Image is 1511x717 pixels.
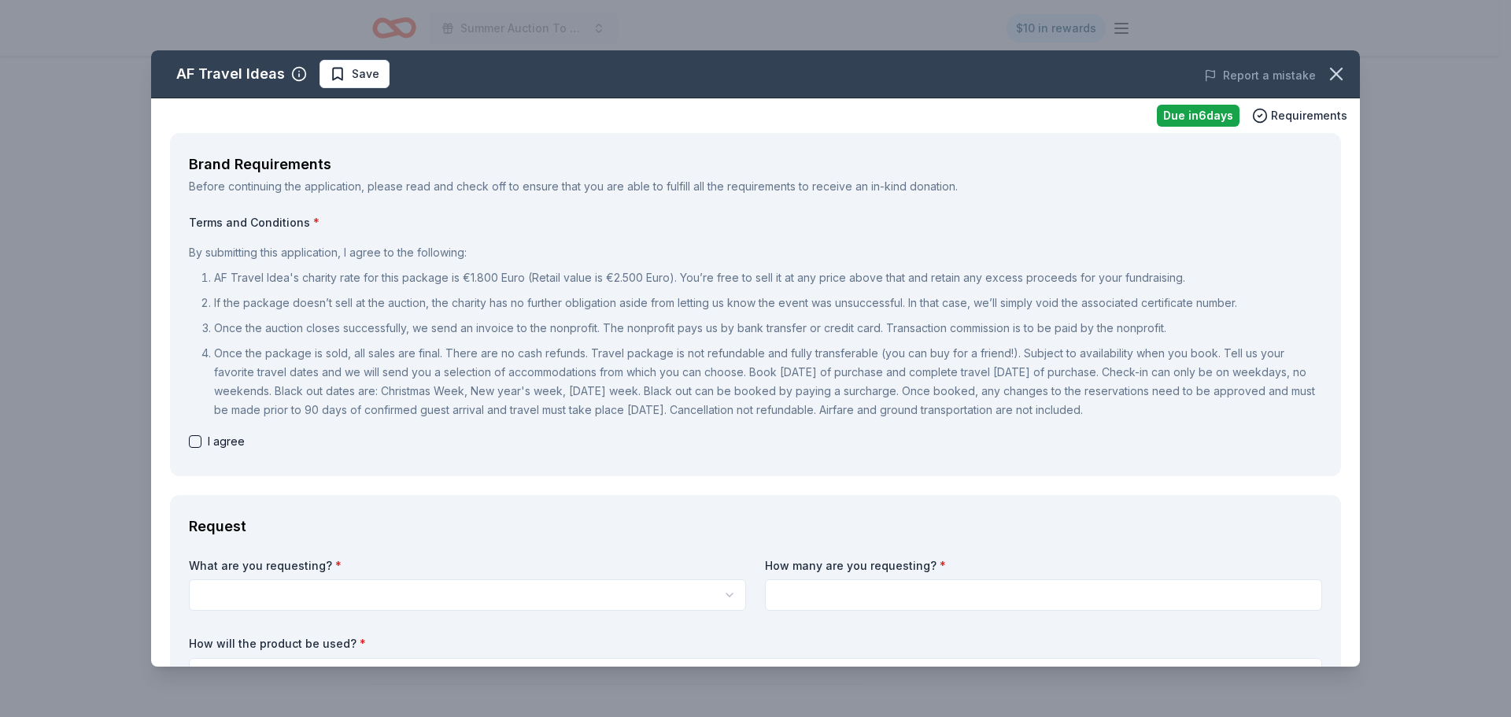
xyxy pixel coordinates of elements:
[1204,66,1316,85] button: Report a mistake
[214,319,1322,338] p: Once the auction closes successfully, we send an invoice to the nonprofit. The nonprofit pays us ...
[214,268,1322,287] p: AF Travel Idea's charity rate for this package is €1.800 Euro (Retail value is €2.500 Euro). You’...
[176,61,285,87] div: AF Travel Ideas
[189,215,1322,231] label: Terms and Conditions
[1252,106,1347,125] button: Requirements
[189,636,1322,652] label: How will the product be used?
[320,60,390,88] button: Save
[208,432,245,451] span: I agree
[765,558,1322,574] label: How many are you requesting?
[189,152,1322,177] div: Brand Requirements
[214,294,1322,312] p: If the package doesn’t sell at the auction, the charity has no further obligation aside from lett...
[1271,106,1347,125] span: Requirements
[189,514,1322,539] div: Request
[352,65,379,83] span: Save
[1157,105,1239,127] div: Due in 6 days
[189,558,746,574] label: What are you requesting?
[189,177,1322,196] div: Before continuing the application, please read and check off to ensure that you are able to fulfi...
[189,243,1322,262] p: By submitting this application, I agree to the following:
[214,344,1322,419] p: Once the package is sold, all sales are final. There are no cash refunds. Travel package is not r...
